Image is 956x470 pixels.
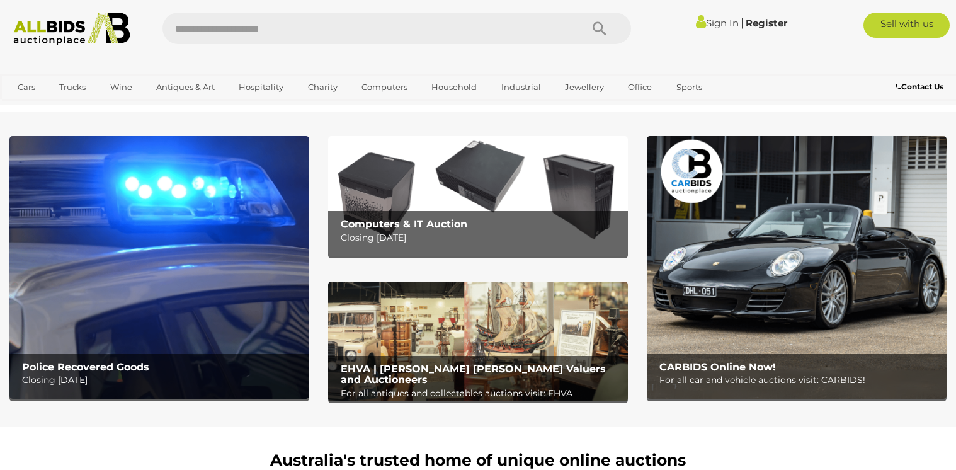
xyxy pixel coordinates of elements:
b: Police Recovered Goods [22,361,149,373]
a: Police Recovered Goods Police Recovered Goods Closing [DATE] [9,136,309,399]
a: Wine [102,77,140,98]
img: Police Recovered Goods [9,136,309,399]
a: Sports [668,77,710,98]
a: Household [423,77,485,98]
a: Charity [300,77,346,98]
a: Office [620,77,660,98]
a: Sell with us [863,13,950,38]
b: CARBIDS Online Now! [659,361,776,373]
p: Closing [DATE] [22,372,303,388]
b: EHVA | [PERSON_NAME] [PERSON_NAME] Valuers and Auctioneers [341,363,606,386]
a: Register [746,17,787,29]
p: For all car and vehicle auctions visit: CARBIDS! [659,372,940,388]
img: Allbids.com.au [7,13,136,45]
a: EHVA | Evans Hastings Valuers and Auctioneers EHVA | [PERSON_NAME] [PERSON_NAME] Valuers and Auct... [328,282,628,402]
a: Jewellery [557,77,612,98]
a: Antiques & Art [148,77,223,98]
a: Computers & IT Auction Computers & IT Auction Closing [DATE] [328,136,628,256]
a: Industrial [493,77,549,98]
b: Contact Us [896,82,943,91]
a: [GEOGRAPHIC_DATA] [9,98,115,118]
a: Contact Us [896,80,947,94]
img: CARBIDS Online Now! [647,136,947,399]
span: | [741,16,744,30]
button: Search [568,13,631,44]
b: Computers & IT Auction [341,218,467,230]
a: Hospitality [230,77,292,98]
a: Computers [353,77,416,98]
img: EHVA | Evans Hastings Valuers and Auctioneers [328,282,628,402]
h1: Australia's trusted home of unique online auctions [16,452,940,469]
p: Closing [DATE] [341,230,622,246]
p: For all antiques and collectables auctions visit: EHVA [341,386,622,401]
a: Sign In [696,17,739,29]
a: Cars [9,77,43,98]
img: Computers & IT Auction [328,136,628,256]
a: Trucks [51,77,94,98]
a: CARBIDS Online Now! CARBIDS Online Now! For all car and vehicle auctions visit: CARBIDS! [647,136,947,399]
